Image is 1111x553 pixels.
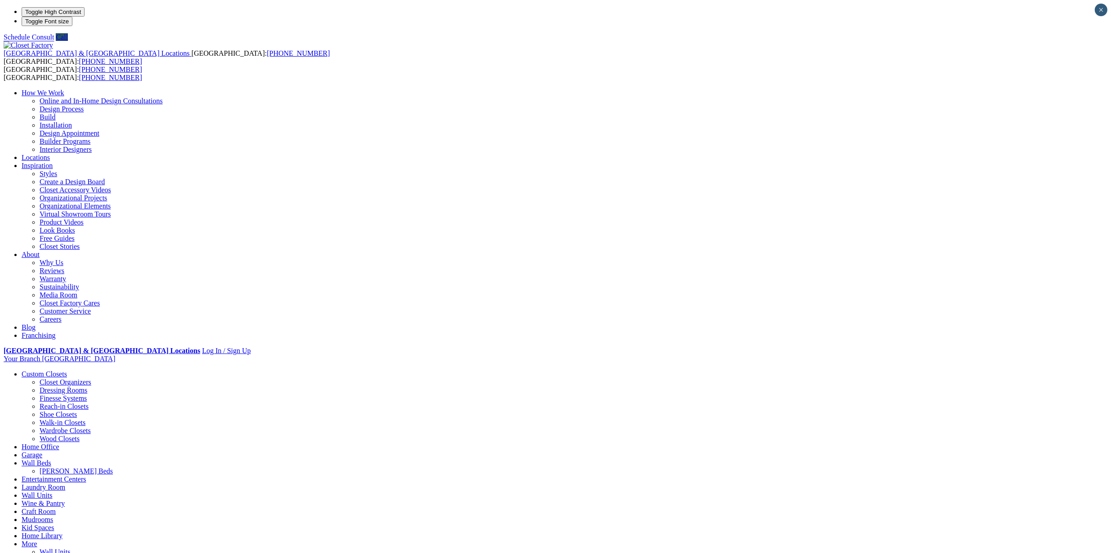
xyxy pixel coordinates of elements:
a: Craft Room [22,508,56,515]
a: Organizational Elements [40,202,111,210]
a: Reviews [40,267,64,274]
span: [GEOGRAPHIC_DATA] [42,355,115,363]
a: Styles [40,170,57,177]
a: Dressing Rooms [40,386,87,394]
a: Why Us [40,259,63,266]
a: [PHONE_NUMBER] [267,49,330,57]
a: Home Library [22,532,62,540]
a: Inspiration [22,162,53,169]
a: Create a Design Board [40,178,105,186]
a: Custom Closets [22,370,67,378]
a: Log In / Sign Up [202,347,250,354]
a: Wood Closets [40,435,80,442]
a: Mudrooms [22,516,53,523]
a: Free Guides [40,234,75,242]
a: Virtual Showroom Tours [40,210,111,218]
a: Wall Beds [22,459,51,467]
a: Kid Spaces [22,524,54,531]
a: How We Work [22,89,64,97]
a: Sustainability [40,283,79,291]
a: Design Appointment [40,129,99,137]
a: Locations [22,154,50,161]
a: Careers [40,315,62,323]
span: Toggle Font size [25,18,69,25]
a: Interior Designers [40,146,92,153]
a: [PHONE_NUMBER] [79,74,142,81]
a: More menu text will display only on big screen [22,540,37,548]
a: [GEOGRAPHIC_DATA] & [GEOGRAPHIC_DATA] Locations [4,347,200,354]
a: Entertainment Centers [22,475,86,483]
a: Installation [40,121,72,129]
a: Wardrobe Closets [40,427,91,434]
a: Warranty [40,275,66,283]
a: Closet Accessory Videos [40,186,111,194]
a: Shoe Closets [40,411,77,418]
a: Walk-in Closets [40,419,85,426]
a: Media Room [40,291,77,299]
a: Finesse Systems [40,394,87,402]
a: [PHONE_NUMBER] [79,58,142,65]
a: Look Books [40,226,75,234]
a: [PERSON_NAME] Beds [40,467,113,475]
a: Wall Units [22,491,52,499]
a: Wine & Pantry [22,500,65,507]
a: Franchising [22,332,56,339]
a: Laundry Room [22,483,65,491]
a: Schedule Consult [4,33,54,41]
span: Toggle High Contrast [25,9,81,15]
span: Your Branch [4,355,40,363]
a: Build [40,113,56,121]
a: Home Office [22,443,59,451]
a: About [22,251,40,258]
a: Design Process [40,105,84,113]
a: Organizational Projects [40,194,107,202]
a: Online and In-Home Design Consultations [40,97,163,105]
button: Close [1095,4,1107,16]
a: Reach-in Closets [40,403,89,410]
a: Product Videos [40,218,84,226]
a: Customer Service [40,307,91,315]
span: [GEOGRAPHIC_DATA]: [GEOGRAPHIC_DATA]: [4,66,142,81]
a: Closet Organizers [40,378,91,386]
a: Closet Factory Cares [40,299,100,307]
img: Closet Factory [4,41,53,49]
a: Builder Programs [40,137,90,145]
button: Toggle High Contrast [22,7,85,17]
a: [PHONE_NUMBER] [79,66,142,73]
button: Toggle Font size [22,17,72,26]
a: [GEOGRAPHIC_DATA] & [GEOGRAPHIC_DATA] Locations [4,49,192,57]
span: [GEOGRAPHIC_DATA] & [GEOGRAPHIC_DATA] Locations [4,49,190,57]
span: [GEOGRAPHIC_DATA]: [GEOGRAPHIC_DATA]: [4,49,330,65]
a: Blog [22,323,36,331]
a: Your Branch [GEOGRAPHIC_DATA] [4,355,116,363]
a: Closet Stories [40,243,80,250]
a: Call [56,33,68,41]
a: Garage [22,451,42,459]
